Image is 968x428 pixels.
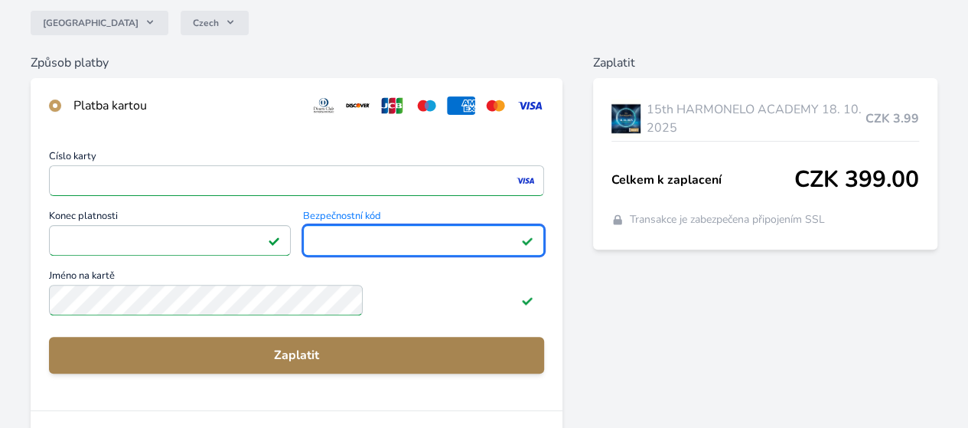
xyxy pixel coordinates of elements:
[49,152,544,165] span: Číslo karty
[447,96,475,115] img: amex.svg
[56,230,284,251] iframe: Iframe pro datum vypršení platnosti
[516,96,544,115] img: visa.svg
[49,337,544,374] button: Zaplatit
[611,100,640,138] img: AKADEMIE_2025_virtual_1080x1080_ticket-lo.jpg
[481,96,510,115] img: mc.svg
[521,234,533,247] img: Platné pole
[181,11,249,35] button: Czech
[61,346,532,364] span: Zaplatit
[31,54,562,72] h6: Způsob platby
[310,96,338,115] img: diners.svg
[794,166,919,194] span: CZK 399.00
[378,96,406,115] img: jcb.svg
[412,96,441,115] img: maestro.svg
[865,109,919,128] span: CZK 3.99
[515,174,536,188] img: visa
[56,170,537,191] iframe: Iframe pro číslo karty
[73,96,298,115] div: Platba kartou
[310,230,538,251] iframe: Iframe pro bezpečnostní kód
[611,171,794,189] span: Celkem k zaplacení
[31,11,168,35] button: [GEOGRAPHIC_DATA]
[268,234,280,247] img: Platné pole
[49,285,363,315] input: Jméno na kartěPlatné pole
[193,17,219,29] span: Czech
[521,294,533,306] img: Platné pole
[344,96,372,115] img: discover.svg
[647,100,865,137] span: 15th HARMONELO ACADEMY 18. 10. 2025
[49,211,291,225] span: Konec platnosti
[593,54,937,72] h6: Zaplatit
[630,212,825,227] span: Transakce je zabezpečena připojením SSL
[303,211,545,225] span: Bezpečnostní kód
[43,17,139,29] span: [GEOGRAPHIC_DATA]
[49,271,544,285] span: Jméno na kartě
